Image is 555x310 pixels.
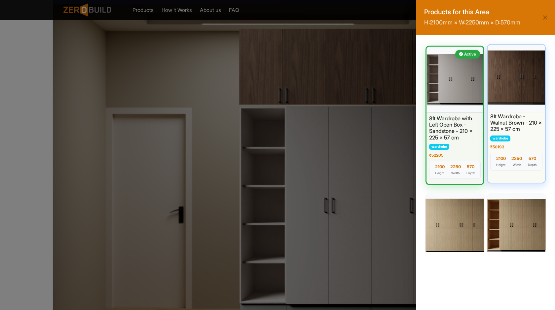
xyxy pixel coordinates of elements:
span: Active [464,51,476,57]
button: Close [540,13,550,22]
span: ₹ 50193 [490,144,504,149]
span: Height [496,163,505,167]
h6: 8ft Wardrobe - Walnut Brown - 210 x 225 x 57 cm [490,113,542,133]
h6: 8ft Wardrobe with Left Open Box - Sandstone - 210 x 225 x 57 cm [429,115,481,141]
span: ₹ 52205 [429,153,443,158]
span: Depth [466,171,475,175]
span: wardrobe [429,144,449,150]
div: 2100 [496,156,506,162]
div: 2100 [435,164,445,170]
span: Width [451,171,460,175]
h5: Products for this Area [424,8,520,16]
span: Width [513,163,521,167]
small: H: 2100 mm × W: 2250 mm × D: 570 mm [424,19,520,26]
span: wardrobe [490,136,510,141]
div: 2250 [511,156,522,162]
div: 570 [466,164,475,170]
span: Depth [528,163,536,167]
div: 570 [528,156,536,162]
span: Height [435,171,444,175]
div: 2250 [450,164,461,170]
